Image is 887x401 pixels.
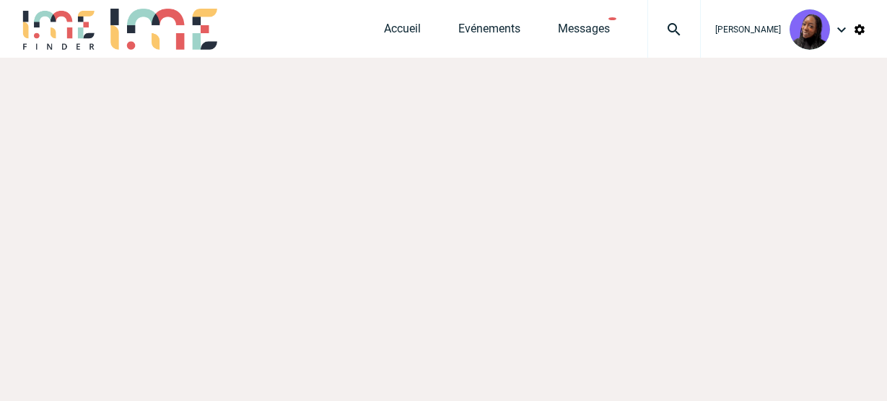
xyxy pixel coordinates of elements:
[384,22,421,42] a: Accueil
[22,9,97,50] img: IME-Finder
[790,9,830,50] img: 131349-0.png
[558,22,610,42] a: Messages
[458,22,520,42] a: Evénements
[715,25,781,35] span: [PERSON_NAME]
